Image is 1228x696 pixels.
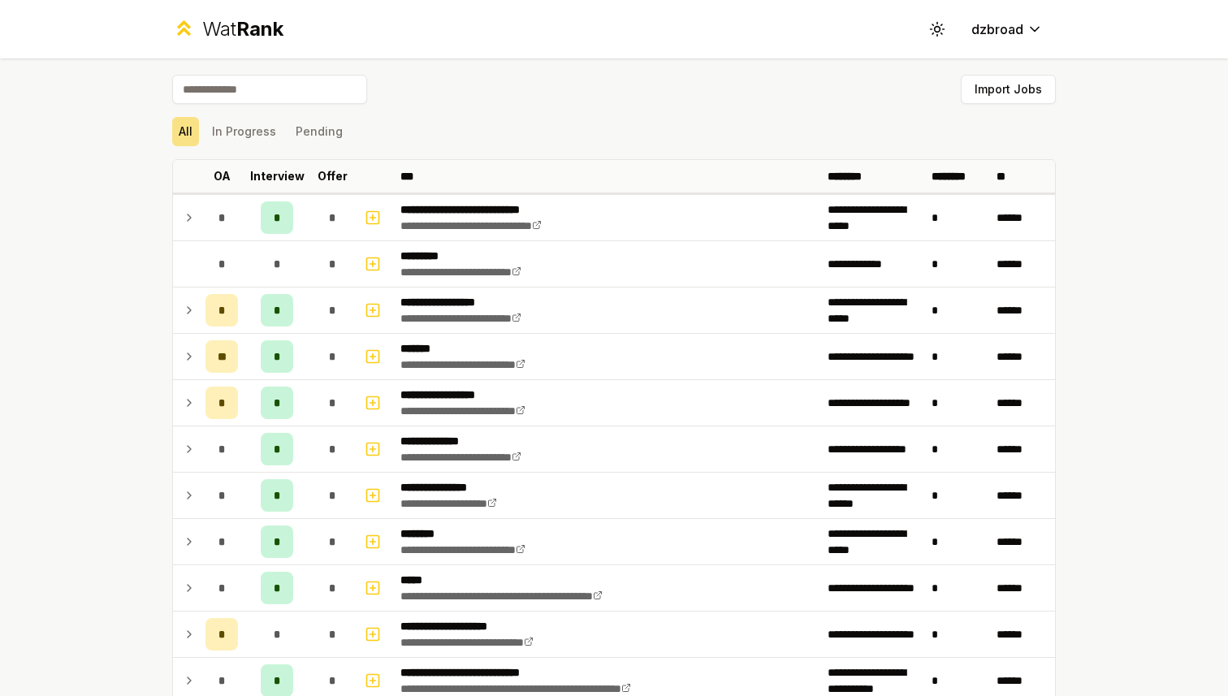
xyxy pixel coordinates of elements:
button: All [172,117,199,146]
p: OA [214,168,231,184]
span: Rank [236,17,283,41]
span: dzbroad [971,19,1023,39]
p: Offer [318,168,348,184]
p: Interview [250,168,305,184]
div: Wat [202,16,283,42]
button: Import Jobs [961,75,1056,104]
button: dzbroad [958,15,1056,44]
button: Pending [289,117,349,146]
button: In Progress [205,117,283,146]
a: WatRank [172,16,283,42]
